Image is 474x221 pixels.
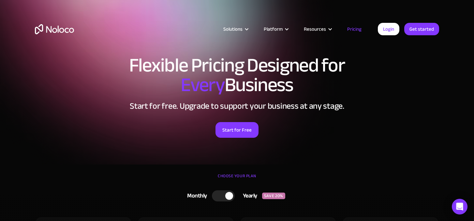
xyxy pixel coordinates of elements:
div: Yearly [235,191,262,201]
div: Resources [304,25,326,33]
div: Open Intercom Messenger [452,199,467,214]
div: SAVE 20% [262,193,285,199]
div: Resources [296,25,339,33]
h2: Start for free. Upgrade to support your business at any stage. [35,101,439,111]
div: Solutions [223,25,243,33]
a: Get started [404,23,439,35]
a: Pricing [339,25,370,33]
a: Start for Free [215,122,259,138]
div: Platform [256,25,296,33]
h1: Flexible Pricing Designed for Business [35,55,439,95]
a: home [35,24,74,34]
div: Platform [264,25,283,33]
div: CHOOSE YOUR PLAN [35,171,439,187]
div: Monthly [179,191,212,201]
a: Login [378,23,399,35]
div: Solutions [215,25,256,33]
span: Every [181,67,225,103]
